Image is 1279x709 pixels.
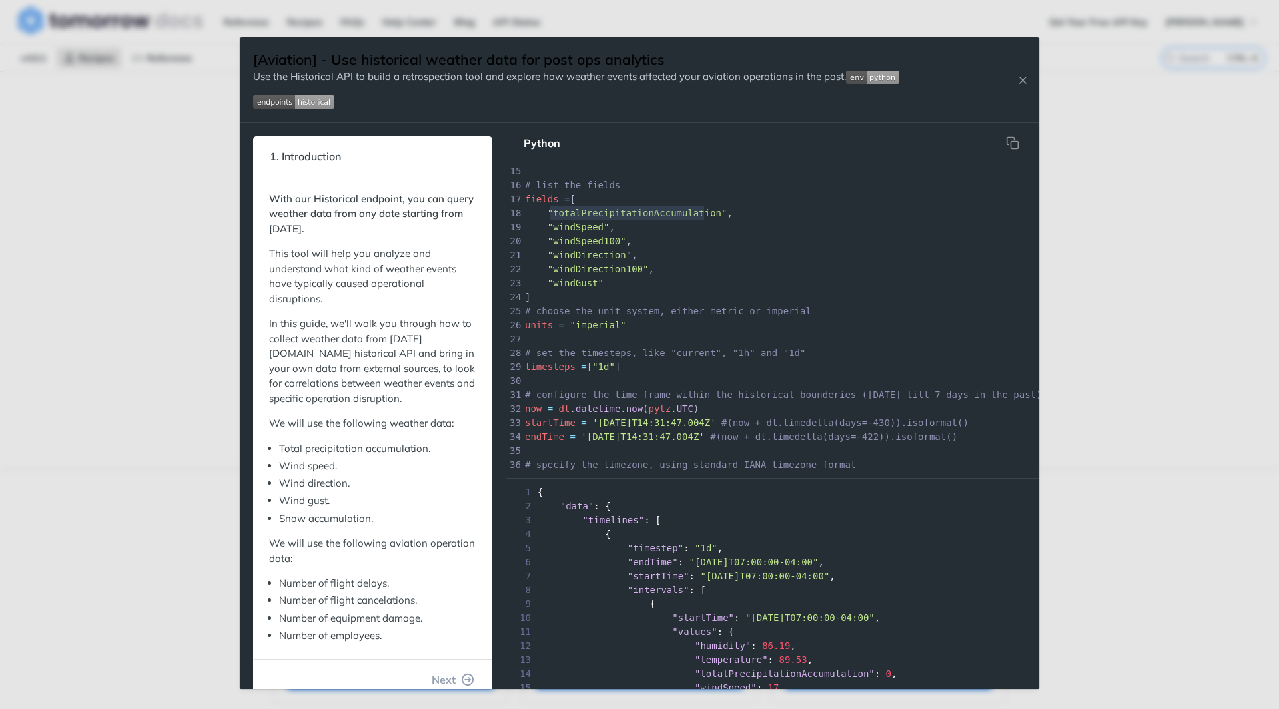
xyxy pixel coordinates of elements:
[525,417,576,428] span: startTime
[506,667,1039,681] div: : ,
[559,320,564,330] span: =
[548,250,632,260] span: "windDirection"
[506,569,1039,583] div: : ,
[506,444,520,458] div: 35
[506,206,520,220] div: 18
[525,431,564,442] span: endTime
[779,654,807,665] span: 89.53
[506,402,520,416] div: 32
[506,346,520,360] div: 28
[525,403,699,414] span: . . ( . )
[506,360,520,374] div: 29
[560,501,594,511] span: "data"
[700,571,829,581] span: "[DATE]T07:00:00-04:00"
[506,374,520,388] div: 30
[525,320,553,330] span: units
[1006,136,1019,150] svg: hidden
[525,264,654,274] span: ,
[506,555,535,569] span: 6
[762,640,790,651] span: 86.19
[279,476,476,491] li: Wind direction.
[581,417,586,428] span: =
[506,611,1039,625] div: : ,
[279,493,476,509] li: Wind gust.
[506,234,520,248] div: 20
[506,583,535,597] span: 8
[886,668,891,679] span: 0
[721,417,969,428] span: #(now + dt.timedelta(days=-430)).isoformat()
[628,543,683,553] span: "timestep"
[506,513,1039,527] div: : [
[506,485,1039,499] div: {
[506,178,520,192] div: 16
[695,543,717,553] span: "1d"
[710,431,957,442] span: #(now + dt.timedelta(days=-422)).isoformat()
[513,130,571,156] button: Python
[548,236,626,246] span: "windSpeed100"
[695,682,757,693] span: "windSpeed"
[672,612,734,623] span: "startTime"
[525,208,733,218] span: ,
[269,192,474,235] strong: With our Historical endpoint, you can query weather data from any date starting from [DATE].
[548,222,610,232] span: "windSpeed"
[525,222,615,232] span: ,
[846,71,899,84] img: env
[548,403,553,414] span: =
[570,320,626,330] span: "imperial"
[506,667,535,681] span: 14
[506,541,535,555] span: 5
[269,536,476,566] p: We will use the following aviation operation data:
[525,348,805,358] span: # set the timesteps, like "current", "1h" and "1d"
[506,653,1039,667] div: : ,
[506,681,1039,695] div: : ,
[506,625,535,639] span: 11
[846,70,899,83] span: Expand image
[525,361,576,372] span: timesteps
[525,180,620,190] span: # list the fields
[279,511,476,527] li: Snow accumulation.
[506,485,535,499] span: 1
[506,639,535,653] span: 12
[525,194,576,204] span: [
[506,388,520,402] div: 31
[564,194,570,204] span: =
[260,144,350,170] span: 1. Introduction
[253,136,492,700] section: 1. IntroductionWith our Historical endpoint, you can query weather data from any date starting fr...
[506,262,520,276] div: 22
[525,306,811,316] span: # choose the unit system, either metric or imperial
[506,290,520,304] div: 24
[506,597,535,611] span: 9
[269,246,476,306] p: This tool will help you analyze and understand what kind of weather events have typically caused ...
[506,164,520,178] div: 15
[525,236,632,246] span: ,
[628,571,689,581] span: "startTime"
[649,403,671,414] span: pytz
[506,220,520,234] div: 19
[745,612,875,623] span: "[DATE]T07:00:00-04:00"
[269,416,476,431] p: We will use the following weather data:
[581,431,704,442] span: '[DATE]T14:31:47.004Z'
[1013,73,1033,87] button: Close Recipe
[525,194,559,204] span: fields
[689,557,819,567] span: "[DATE]T07:00:00-04:00"
[628,557,678,567] span: "endTime"
[506,499,535,513] span: 2
[506,276,520,290] div: 23
[506,304,520,318] div: 25
[506,681,535,695] span: 15
[253,69,899,85] p: Use the Historical API to build a retrospection tool and explore how weather events affected your...
[999,130,1026,156] button: Copy
[695,668,875,679] span: "totalPrecipitationAccumulation"
[506,541,1039,555] div: : ,
[506,625,1039,639] div: : {
[253,95,334,109] img: endpoint
[525,250,638,260] span: ,
[432,672,456,688] span: Next
[581,361,586,372] span: =
[695,640,751,651] span: "humidity"
[506,569,535,583] span: 7
[768,682,779,693] span: 17
[525,403,542,414] span: now
[525,292,531,302] span: ]
[253,51,899,69] h1: [Aviation] - Use historical weather data for post ops analytics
